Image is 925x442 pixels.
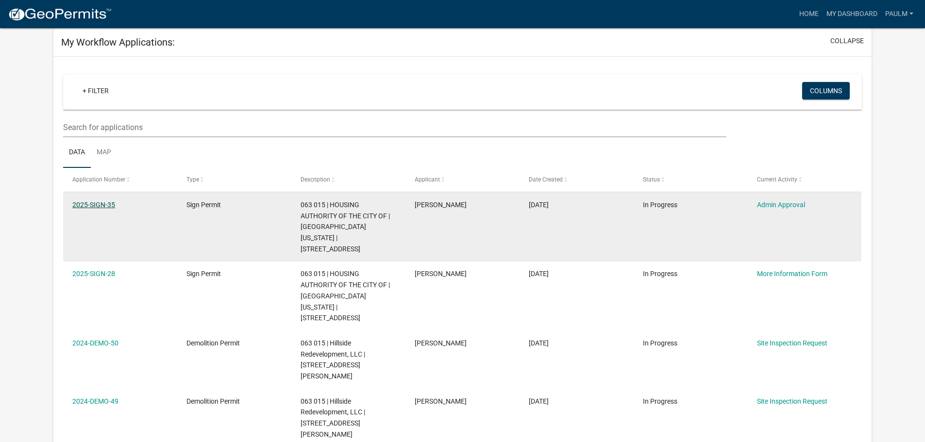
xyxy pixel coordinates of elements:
span: 063 015 | Hillside Redevelopment, LLC | 208 Lawson Dr [301,397,365,438]
span: Sign Permit [186,270,221,278]
span: In Progress [643,270,677,278]
a: Admin Approval [757,201,805,209]
span: Sign Permit [186,201,221,209]
span: Paul McCarty [415,270,467,278]
button: collapse [830,36,864,46]
span: Date Created [529,176,563,183]
span: 063 015 | HOUSING AUTHORITY OF THE CITY OF | EATONTON GEORGIA | 155 HILLSIDE DR [301,201,390,253]
span: Type [186,176,199,183]
datatable-header-cell: Type [177,168,291,191]
span: 07/25/2025 [529,270,549,278]
span: In Progress [643,397,677,405]
a: 2025-SIGN-35 [72,201,115,209]
span: Paul McCarty [415,201,467,209]
a: My Dashboard [823,5,881,23]
span: Paul McCarty [415,339,467,347]
span: Status [643,176,660,183]
a: paulm [881,5,917,23]
datatable-header-cell: Description [291,168,405,191]
span: Paul McCarty [415,397,467,405]
a: 2024-DEMO-49 [72,397,118,405]
a: 2024-DEMO-50 [72,339,118,347]
a: Site Inspection Request [757,397,827,405]
span: 11/11/2024 [529,339,549,347]
datatable-header-cell: Application Number [63,168,177,191]
a: Site Inspection Request [757,339,827,347]
span: 063 015 | Hillside Redevelopment, LLC | 208 Lawson Dr [301,339,365,380]
a: More Information Form [757,270,827,278]
datatable-header-cell: Status [633,168,747,191]
span: In Progress [643,339,677,347]
a: Home [795,5,823,23]
span: Demolition Permit [186,339,240,347]
button: Columns [802,82,850,99]
a: Map [91,137,117,168]
span: Application Number [72,176,125,183]
span: Demolition Permit [186,397,240,405]
span: 063 015 | HOUSING AUTHORITY OF THE CITY OF | EATONTON GEORGIA | 155 HILLSIDE DR [301,270,390,322]
span: Description [301,176,330,183]
a: Data [63,137,91,168]
span: 11/11/2024 [529,397,549,405]
span: In Progress [643,201,677,209]
datatable-header-cell: Applicant [405,168,520,191]
span: Current Activity [757,176,797,183]
input: Search for applications [63,117,726,137]
a: + Filter [75,82,117,99]
datatable-header-cell: Date Created [520,168,634,191]
span: 09/23/2025 [529,201,549,209]
h5: My Workflow Applications: [61,36,175,48]
a: 2025-SIGN-28 [72,270,115,278]
datatable-header-cell: Current Activity [747,168,861,191]
span: Applicant [415,176,440,183]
